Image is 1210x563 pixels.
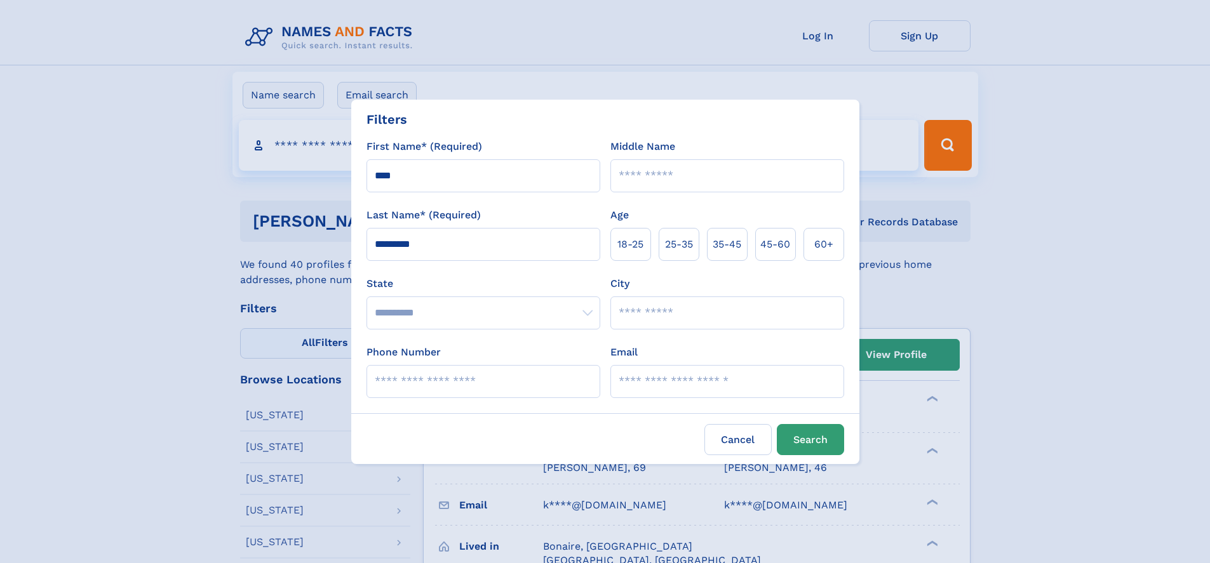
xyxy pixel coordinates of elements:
[704,424,772,455] label: Cancel
[366,276,600,291] label: State
[366,110,407,129] div: Filters
[366,345,441,360] label: Phone Number
[610,208,629,223] label: Age
[617,237,643,252] span: 18‑25
[610,276,629,291] label: City
[760,237,790,252] span: 45‑60
[665,237,693,252] span: 25‑35
[777,424,844,455] button: Search
[366,139,482,154] label: First Name* (Required)
[610,139,675,154] label: Middle Name
[713,237,741,252] span: 35‑45
[366,208,481,223] label: Last Name* (Required)
[610,345,638,360] label: Email
[814,237,833,252] span: 60+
